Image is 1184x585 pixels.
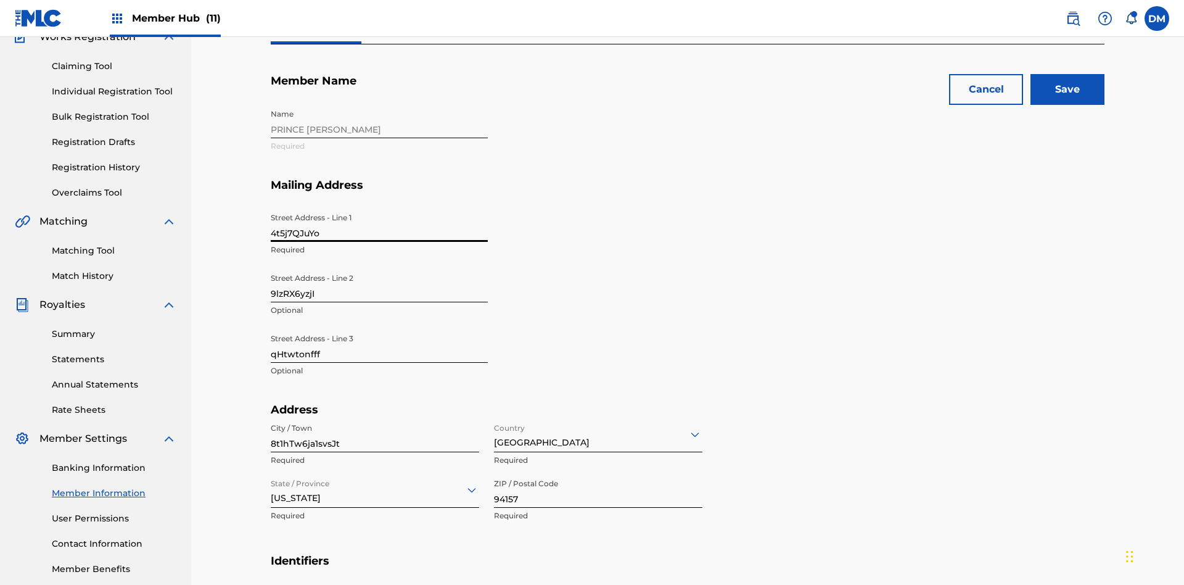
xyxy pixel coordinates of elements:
img: expand [162,30,176,44]
a: Individual Registration Tool [52,85,176,98]
div: [US_STATE] [271,475,479,505]
div: User Menu [1145,6,1169,31]
img: help [1098,11,1112,26]
a: Contact Information [52,537,176,550]
a: Rate Sheets [52,404,176,417]
span: Works Registration [39,30,136,44]
a: Annual Statements [52,378,176,391]
div: Drag [1126,538,1133,575]
p: Optional [271,305,488,316]
a: Member Benefits [52,563,176,576]
span: Royalties [39,297,85,312]
p: Optional [271,365,488,376]
h5: Mailing Address [271,178,1104,207]
span: Member Settings [39,431,127,446]
input: Save [1030,74,1104,105]
h5: Identifiers [271,554,1104,583]
a: Matching Tool [52,244,176,257]
a: Registration Drafts [52,136,176,149]
label: Country [494,415,525,434]
p: Required [494,455,702,466]
a: Member Information [52,487,176,500]
button: Cancel [949,74,1023,105]
p: Required [271,510,479,521]
h5: Member Name [271,74,1104,103]
p: Required [271,244,488,255]
label: State / Province [271,471,329,489]
img: expand [162,297,176,312]
a: Statements [52,353,176,366]
span: Matching [39,214,88,229]
div: [GEOGRAPHIC_DATA] [494,419,702,449]
h5: Address [271,403,720,417]
div: Notifications [1125,12,1137,25]
a: Claiming Tool [52,60,176,73]
a: Bulk Registration Tool [52,110,176,123]
img: Royalties [15,297,30,312]
a: Match History [52,270,176,283]
img: Top Rightsholders [110,11,125,26]
a: Overclaims Tool [52,186,176,199]
p: Required [494,510,702,521]
span: Member Hub [132,11,221,25]
a: Registration History [52,161,176,174]
img: Member Settings [15,431,30,446]
img: Works Registration [15,30,31,44]
a: Summary [52,328,176,341]
img: expand [162,214,176,229]
a: Public Search [1061,6,1085,31]
img: MLC Logo [15,9,62,27]
img: Matching [15,214,30,229]
img: search [1066,11,1080,26]
div: Help [1093,6,1117,31]
p: Required [271,455,479,466]
iframe: Chat Widget [1122,526,1184,585]
a: Banking Information [52,462,176,475]
span: (11) [206,12,221,24]
a: User Permissions [52,512,176,525]
img: expand [162,431,176,446]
